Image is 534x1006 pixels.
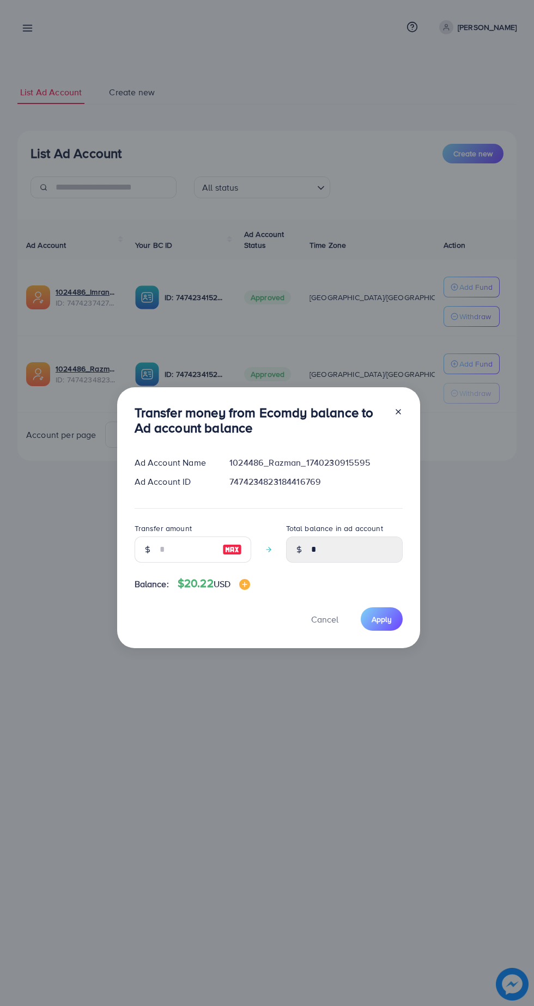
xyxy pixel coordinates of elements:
[221,475,411,488] div: 7474234823184416769
[126,475,221,488] div: Ad Account ID
[135,523,192,534] label: Transfer amount
[126,456,221,469] div: Ad Account Name
[239,579,250,590] img: image
[361,607,403,631] button: Apply
[135,578,169,590] span: Balance:
[222,543,242,556] img: image
[298,607,352,631] button: Cancel
[135,405,385,436] h3: Transfer money from Ecomdy balance to Ad account balance
[214,578,230,590] span: USD
[221,456,411,469] div: 1024486_Razman_1740230915595
[286,523,383,534] label: Total balance in ad account
[372,614,392,625] span: Apply
[311,613,338,625] span: Cancel
[178,577,250,590] h4: $20.22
